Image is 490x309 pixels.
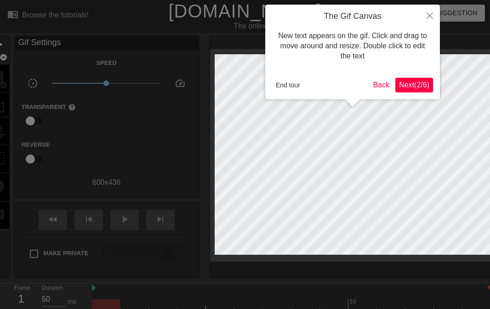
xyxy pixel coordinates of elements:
span: help [68,103,76,111]
div: Browse the tutorials! [22,11,89,19]
span: Next ( 2 / 6 ) [399,81,429,89]
button: Next [395,78,433,92]
div: 1 [14,291,28,307]
label: Speed [96,58,116,68]
span: slow_motion_video [27,78,38,89]
button: End tour [272,78,304,92]
div: ms [68,297,76,307]
span: speed [175,78,186,89]
span: skip_next [155,214,166,225]
button: Back [370,78,393,92]
label: Duration [42,285,63,291]
span: fast_rewind [47,214,58,225]
span: Make Private [44,249,89,258]
div: 10 [349,297,358,306]
h4: The Gif Canvas [272,11,433,22]
span: play_arrow [119,214,130,225]
div: Gif Settings [15,36,199,50]
div: New text appears on the gif. Click and drag to move around and resize. Double click to edit the text [272,22,433,71]
label: Transparent [22,103,76,112]
label: Reverse [22,140,50,149]
span: skip_previous [83,214,94,225]
a: [DOMAIN_NAME] [168,1,321,21]
span: menu_book [7,9,18,20]
div: The online gif editor [168,21,364,32]
a: Browse the tutorials! [7,9,89,23]
div: 600 x 436 [15,177,199,188]
button: Close [420,5,440,26]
